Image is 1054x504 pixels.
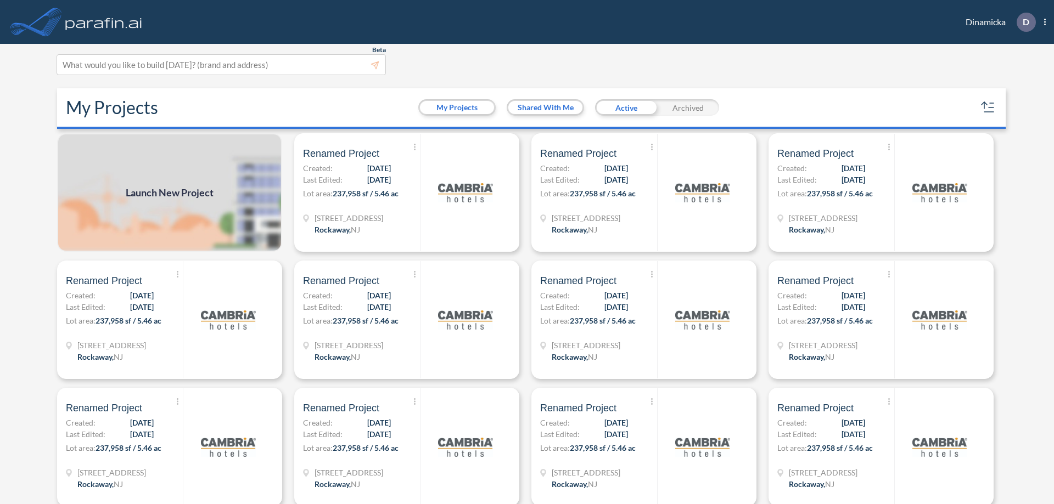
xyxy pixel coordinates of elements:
span: Created: [777,290,807,301]
span: Lot area: [777,316,807,325]
span: Lot area: [303,443,333,452]
div: Active [595,99,657,116]
span: Last Edited: [303,301,343,313]
span: [DATE] [604,162,628,174]
span: Rockaway , [789,352,825,361]
span: Rockaway , [315,352,351,361]
span: Rockaway , [552,225,588,234]
span: 321 Mt Hope Ave [552,467,620,478]
img: logo [438,420,493,474]
div: Rockaway, NJ [789,351,834,363]
span: 237,958 sf / 5.46 ac [807,443,873,452]
span: Last Edited: [66,301,105,313]
span: Created: [303,417,333,428]
span: Rockaway , [552,479,588,489]
a: Launch New Project [57,133,282,252]
span: Last Edited: [540,174,580,185]
span: [DATE] [604,301,628,313]
span: Lot area: [303,189,333,198]
span: NJ [825,352,834,361]
span: Lot area: [777,189,807,198]
span: [DATE] [367,428,391,440]
span: Lot area: [540,443,570,452]
span: Created: [540,417,570,428]
div: Rockaway, NJ [77,351,123,363]
span: [DATE] [367,301,391,313]
span: NJ [588,225,597,234]
span: Created: [540,290,570,301]
span: 321 Mt Hope Ave [77,467,146,478]
span: Rockaway , [315,225,351,234]
div: Rockaway, NJ [315,478,360,490]
span: Created: [540,162,570,174]
img: logo [438,165,493,220]
img: logo [675,420,730,474]
div: Rockaway, NJ [315,351,360,363]
span: [DATE] [842,290,865,301]
span: 237,958 sf / 5.46 ac [570,189,636,198]
span: Lot area: [66,443,96,452]
span: [DATE] [130,428,154,440]
span: Renamed Project [303,274,379,287]
span: Renamed Project [66,274,142,287]
span: NJ [114,352,123,361]
button: My Projects [420,101,494,114]
span: [DATE] [367,174,391,185]
span: Lot area: [540,316,570,325]
span: 321 Mt Hope Ave [789,212,857,224]
span: [DATE] [604,290,628,301]
span: Renamed Project [540,401,616,415]
span: NJ [588,479,597,489]
span: [DATE] [367,162,391,174]
span: 321 Mt Hope Ave [315,212,383,224]
span: Last Edited: [777,174,817,185]
div: Rockaway, NJ [552,478,597,490]
div: Rockaway, NJ [789,478,834,490]
span: [DATE] [842,417,865,428]
span: 237,958 sf / 5.46 ac [333,443,399,452]
span: Last Edited: [66,428,105,440]
span: Rockaway , [789,479,825,489]
img: logo [675,165,730,220]
div: Rockaway, NJ [77,478,123,490]
span: 321 Mt Hope Ave [552,212,620,224]
span: 237,958 sf / 5.46 ac [333,316,399,325]
span: NJ [351,225,360,234]
div: Rockaway, NJ [315,224,360,235]
span: [DATE] [842,162,865,174]
span: Renamed Project [777,274,854,287]
span: NJ [114,479,123,489]
span: Launch New Project [126,185,214,200]
span: Renamed Project [303,147,379,160]
p: D [1023,17,1029,27]
img: logo [912,165,967,220]
span: Created: [777,162,807,174]
span: [DATE] [130,301,154,313]
span: 237,958 sf / 5.46 ac [333,189,399,198]
span: [DATE] [842,428,865,440]
span: NJ [351,479,360,489]
span: Last Edited: [540,428,580,440]
span: 237,958 sf / 5.46 ac [807,316,873,325]
span: Last Edited: [777,428,817,440]
span: 237,958 sf / 5.46 ac [96,316,161,325]
span: 321 Mt Hope Ave [789,339,857,351]
span: [DATE] [367,290,391,301]
span: Lot area: [540,189,570,198]
span: Beta [372,46,386,54]
span: [DATE] [842,301,865,313]
span: Last Edited: [777,301,817,313]
span: [DATE] [367,417,391,428]
span: [DATE] [604,174,628,185]
span: Created: [66,290,96,301]
span: Lot area: [303,316,333,325]
span: Last Edited: [540,301,580,313]
span: NJ [825,225,834,234]
img: logo [675,292,730,347]
div: Rockaway, NJ [789,224,834,235]
span: Lot area: [777,443,807,452]
span: [DATE] [130,290,154,301]
span: Last Edited: [303,174,343,185]
img: add [57,133,282,252]
span: Rockaway , [77,352,114,361]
